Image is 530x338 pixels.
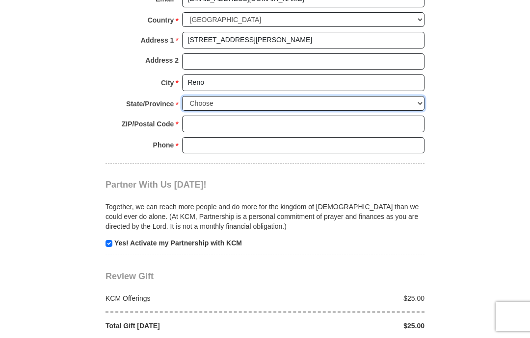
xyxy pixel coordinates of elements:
strong: State/Province [126,97,174,111]
strong: Address 1 [141,33,174,47]
strong: City [161,76,174,90]
strong: Yes! Activate my Partnership with KCM [114,239,242,247]
div: $25.00 [265,293,430,303]
div: KCM Offerings [101,293,265,303]
span: Review Gift [106,271,154,281]
div: Total Gift [DATE] [101,321,265,331]
span: Partner With Us [DATE]! [106,180,207,190]
strong: Country [148,13,174,27]
div: $25.00 [265,321,430,331]
p: Together, we can reach more people and do more for the kingdom of [DEMOGRAPHIC_DATA] than we coul... [106,202,424,231]
strong: Address 2 [145,53,179,67]
strong: Phone [153,138,174,152]
strong: ZIP/Postal Code [122,117,174,131]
